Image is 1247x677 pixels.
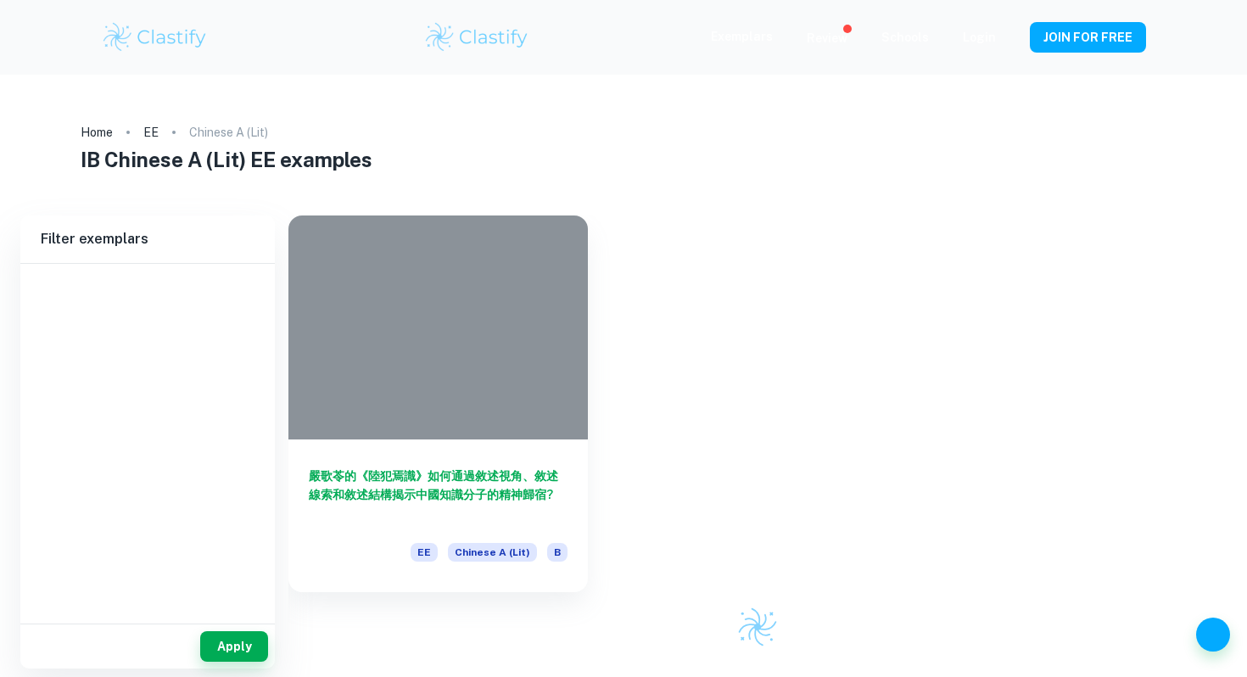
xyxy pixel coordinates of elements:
[411,543,438,562] span: EE
[711,27,773,46] p: Exemplars
[1196,618,1230,652] button: Help and Feedback
[81,144,1166,175] h1: IB Chinese A (Lit) EE examples
[736,606,779,648] img: Clastify logo
[963,31,996,44] a: Login
[448,543,537,562] span: Chinese A (Lit)
[547,543,568,562] span: B
[1030,22,1146,53] button: JOIN FOR FREE
[309,467,568,523] h6: 嚴歌苓的《陸犯焉識》如何通過敘述視角、敘述線索和敘述結構揭示中國知識分子的精神歸宿?
[101,20,209,54] img: Clastify logo
[288,215,588,592] a: 嚴歌苓的《陸犯焉識》如何通過敘述視角、敘述線索和敘述結構揭示中國知識分子的精神歸宿?EEChinese A (Lit)B
[143,120,159,144] a: EE
[881,31,929,44] a: Schools
[200,631,268,662] button: Apply
[189,123,268,142] p: Chinese A (Lit)
[423,20,531,54] img: Clastify logo
[81,120,113,144] a: Home
[20,215,275,263] h6: Filter exemplars
[807,29,847,48] p: Review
